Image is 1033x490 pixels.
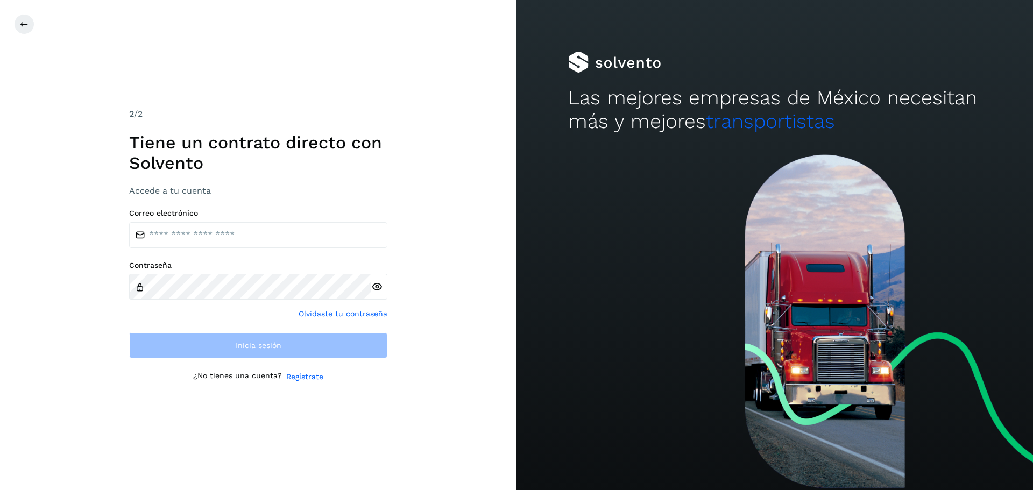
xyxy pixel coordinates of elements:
span: Inicia sesión [236,342,281,349]
label: Contraseña [129,261,387,270]
h3: Accede a tu cuenta [129,186,387,196]
h1: Tiene un contrato directo con Solvento [129,132,387,174]
p: ¿No tienes una cuenta? [193,371,282,382]
button: Inicia sesión [129,332,387,358]
label: Correo electrónico [129,209,387,218]
h2: Las mejores empresas de México necesitan más y mejores [568,86,981,134]
a: Olvidaste tu contraseña [299,308,387,319]
a: Regístrate [286,371,323,382]
span: transportistas [706,110,835,133]
div: /2 [129,108,387,120]
span: 2 [129,109,134,119]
